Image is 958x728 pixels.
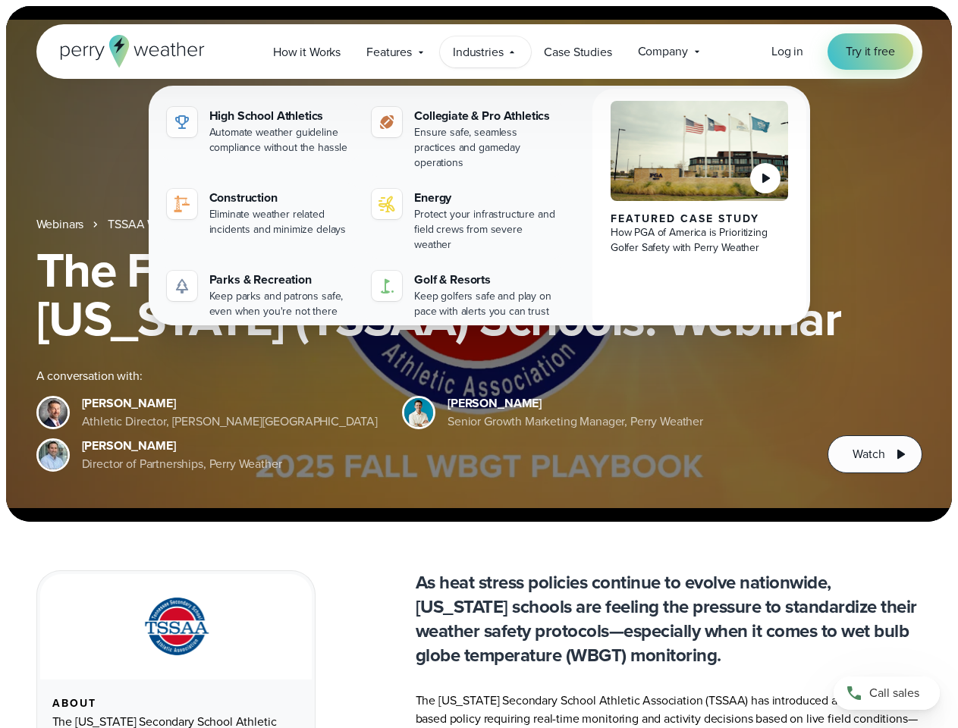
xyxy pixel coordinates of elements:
a: High School Athletics Automate weather guideline compliance without the hassle [161,101,360,162]
nav: Breadcrumb [36,215,922,234]
div: About [52,698,300,710]
div: A conversation with: [36,367,804,385]
div: Construction [209,189,354,207]
img: Spencer Patton, Perry Weather [404,398,433,427]
span: Watch [853,445,884,463]
a: Log in [771,42,803,61]
img: proathletics-icon@2x-1.svg [378,113,396,131]
img: PGA of America, Frisco Campus [611,101,789,201]
img: construction perry weather [173,195,191,213]
span: Log in [771,42,803,60]
span: Company [638,42,688,61]
span: How it Works [273,43,341,61]
div: [PERSON_NAME] [448,394,703,413]
a: Case Studies [531,36,624,67]
div: Collegiate & Pro Athletics [414,107,559,125]
div: How PGA of America is Prioritizing Golfer Safety with Perry Weather [611,225,789,256]
a: Call sales [834,676,940,710]
img: highschool-icon.svg [173,113,191,131]
p: As heat stress policies continue to evolve nationwide, [US_STATE] schools are feeling the pressur... [416,570,922,667]
div: Parks & Recreation [209,271,354,289]
a: PGA of America, Frisco Campus Featured Case Study How PGA of America is Prioritizing Golfer Safet... [592,89,807,337]
div: Eliminate weather related incidents and minimize delays [209,207,354,237]
div: Director of Partnerships, Perry Weather [82,455,282,473]
div: Featured Case Study [611,213,789,225]
div: Keep parks and patrons safe, even when you're not there [209,289,354,319]
img: energy-icon@2x-1.svg [378,195,396,213]
a: construction perry weather Construction Eliminate weather related incidents and minimize delays [161,183,360,243]
a: Collegiate & Pro Athletics Ensure safe, seamless practices and gameday operations [366,101,565,177]
img: golf-iconV2.svg [378,277,396,295]
div: [PERSON_NAME] [82,437,282,455]
div: Senior Growth Marketing Manager, Perry Weather [448,413,703,431]
img: TSSAA-Tennessee-Secondary-School-Athletic-Association.svg [125,592,227,661]
a: Parks & Recreation Keep parks and patrons safe, even when you're not there [161,265,360,325]
div: Ensure safe, seamless practices and gameday operations [414,125,559,171]
span: Try it free [846,42,894,61]
span: Case Studies [544,43,611,61]
div: Golf & Resorts [414,271,559,289]
img: Jeff Wood [39,441,68,469]
div: High School Athletics [209,107,354,125]
div: Keep golfers safe and play on pace with alerts you can trust [414,289,559,319]
a: TSSAA WBGT Fall Playbook [108,215,252,234]
div: [PERSON_NAME] [82,394,378,413]
img: Brian Wyatt [39,398,68,427]
span: Call sales [869,684,919,702]
span: Features [366,43,412,61]
a: Try it free [828,33,912,70]
h1: The Fall WBGT Playbook for [US_STATE] (TSSAA) Schools: Webinar [36,246,922,343]
button: Watch [828,435,922,473]
a: How it Works [260,36,353,67]
a: Energy Protect your infrastructure and field crews from severe weather [366,183,565,259]
a: Webinars [36,215,84,234]
img: parks-icon-grey.svg [173,277,191,295]
div: Athletic Director, [PERSON_NAME][GEOGRAPHIC_DATA] [82,413,378,431]
div: Protect your infrastructure and field crews from severe weather [414,207,559,253]
div: Energy [414,189,559,207]
span: Industries [453,43,503,61]
div: Automate weather guideline compliance without the hassle [209,125,354,155]
a: Golf & Resorts Keep golfers safe and play on pace with alerts you can trust [366,265,565,325]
